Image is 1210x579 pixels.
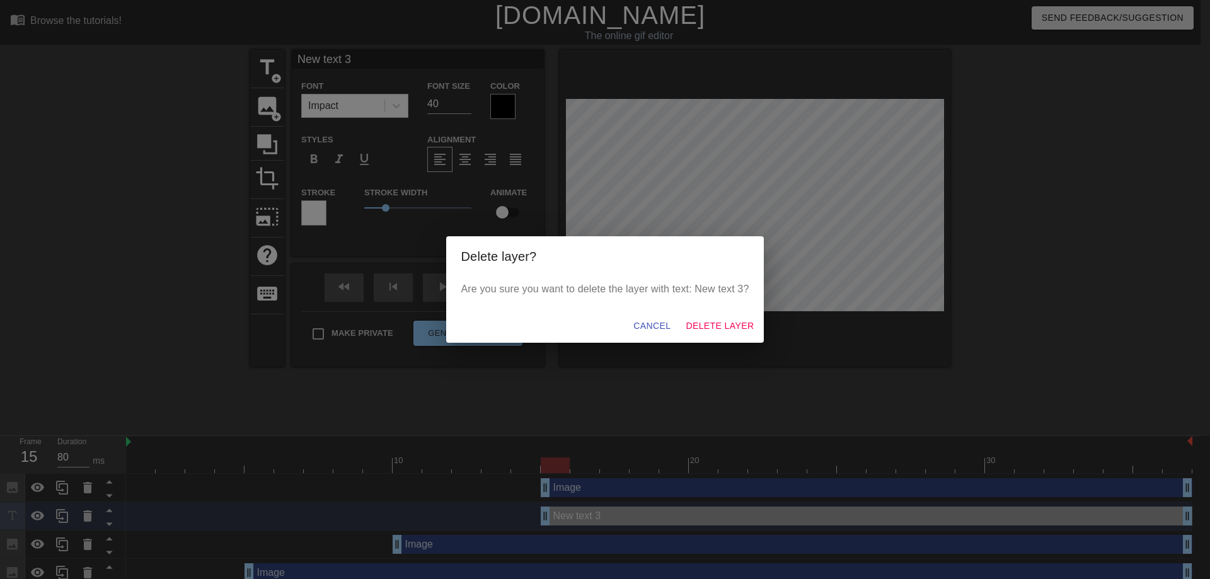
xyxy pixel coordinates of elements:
[686,318,754,334] span: Delete Layer
[461,282,749,297] p: Are you sure you want to delete the layer with text: New text 3?
[633,318,671,334] span: Cancel
[461,246,749,267] h2: Delete layer?
[628,314,676,338] button: Cancel
[681,314,759,338] button: Delete Layer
